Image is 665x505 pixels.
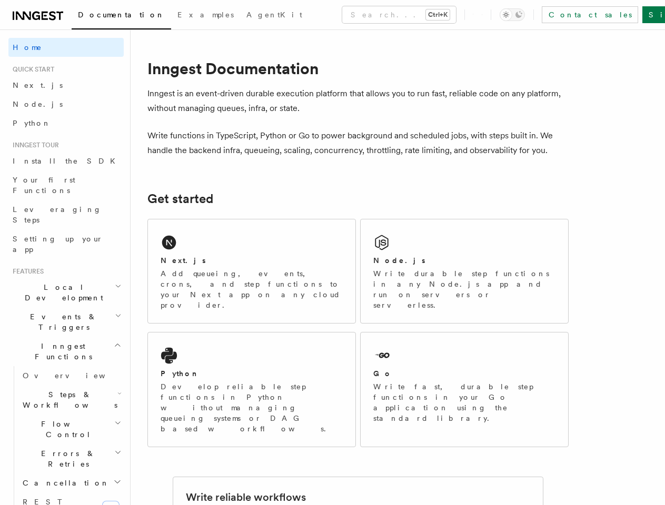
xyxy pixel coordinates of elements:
span: Features [8,267,44,276]
span: Setting up your app [13,235,103,254]
span: Leveraging Steps [13,205,102,224]
button: Toggle dark mode [500,8,525,21]
span: Events & Triggers [8,311,115,332]
span: Local Development [8,282,115,303]
p: Write durable step functions in any Node.js app and run on servers or serverless. [373,268,555,310]
a: Node.js [8,95,124,114]
h2: Write reliable workflows [186,490,306,504]
a: Home [8,38,124,57]
span: Install the SDK [13,157,122,165]
span: AgentKit [246,11,302,19]
a: Examples [171,3,240,28]
a: AgentKit [240,3,309,28]
a: Setting up your app [8,229,124,259]
span: Inngest tour [8,141,59,149]
a: Leveraging Steps [8,200,124,229]
a: Install the SDK [8,151,124,170]
p: Develop reliable step functions in Python without managing queueing systems or DAG based workflows. [161,381,343,434]
a: Your first Functions [8,170,124,200]
button: Inngest Functions [8,337,124,366]
h2: Node.js [373,255,425,266]
span: Cancellation [18,478,110,488]
span: Home [13,42,42,53]
p: Add queueing, events, crons, and step functions to your Next app on any cloud provider. [161,268,343,310]
a: GoWrite fast, durable step functions in your Go application using the standard library. [360,332,569,447]
h2: Python [161,368,200,379]
a: PythonDevelop reliable step functions in Python without managing queueing systems or DAG based wo... [147,332,356,447]
p: Write fast, durable step functions in your Go application using the standard library. [373,381,555,423]
span: Your first Functions [13,176,75,195]
span: Quick start [8,65,54,74]
button: Events & Triggers [8,307,124,337]
p: Write functions in TypeScript, Python or Go to power background and scheduled jobs, with steps bu... [147,128,569,158]
a: Next.jsAdd queueing, events, crons, and step functions to your Next app on any cloud provider. [147,219,356,324]
span: Errors & Retries [18,448,114,469]
button: Search...Ctrl+K [342,6,456,23]
h1: Inngest Documentation [147,59,569,78]
a: Contact sales [542,6,638,23]
a: Next.js [8,76,124,95]
a: Overview [18,366,124,385]
p: Inngest is an event-driven durable execution platform that allows you to run fast, reliable code ... [147,86,569,116]
button: Steps & Workflows [18,385,124,415]
span: Examples [177,11,234,19]
h2: Next.js [161,255,206,266]
button: Flow Control [18,415,124,444]
span: Next.js [13,81,63,89]
a: Node.jsWrite durable step functions in any Node.js app and run on servers or serverless. [360,219,569,324]
a: Get started [147,191,213,206]
span: Flow Control [18,419,114,440]
span: Python [13,119,51,127]
span: Node.js [13,100,63,108]
a: Python [8,114,124,133]
span: Inngest Functions [8,341,114,362]
h2: Go [373,368,392,379]
button: Local Development [8,278,124,307]
span: Steps & Workflows [18,389,117,410]
span: Documentation [78,11,165,19]
a: Documentation [72,3,171,29]
span: Overview [23,371,131,380]
button: Errors & Retries [18,444,124,473]
button: Cancellation [18,473,124,492]
kbd: Ctrl+K [426,9,450,20]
